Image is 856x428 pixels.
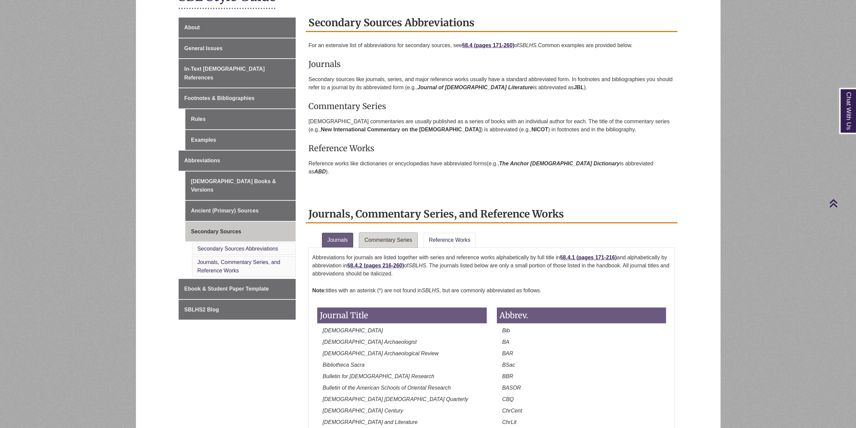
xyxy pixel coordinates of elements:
[323,351,439,356] em: [DEMOGRAPHIC_DATA] Archaeological Review
[502,351,513,356] em: BAR
[308,39,675,52] p: For an extensive list of abbreviations for secondary sources, see of Common examples are provided...
[179,279,296,299] a: Ebook & Student Paper Template
[323,362,365,368] em: Bibliotheca Sacra
[502,396,514,402] em: CBQ
[308,143,675,154] h3: Reference Works
[323,408,403,414] em: [DEMOGRAPHIC_DATA] Century
[326,169,329,174] span: ).
[323,385,451,391] em: Bulletin of the American Schools of Oriental Research
[502,362,515,368] em: BSac
[323,419,417,425] em: [DEMOGRAPHIC_DATA] and Literature
[197,246,278,252] a: Secondary Sources Abbreviations
[323,339,417,345] em: [DEMOGRAPHIC_DATA] Archaeologist
[179,88,296,108] a: Footnotes & Bibliographies
[179,38,296,59] a: General Issues
[317,307,487,323] h3: Journal Title
[499,161,620,166] em: The Anchor [DEMOGRAPHIC_DATA] Dictionary
[314,169,326,174] i: ABD
[409,263,426,268] em: SBLHS
[197,259,280,274] a: Journals, Commentary Series, and Reference Works
[422,288,439,293] em: SBLHS
[347,263,404,268] a: §8.4.2 (pages 216-260)
[502,328,510,333] em: Bib
[179,151,296,171] a: Abbreviations
[306,14,677,32] h2: Secondary Sources Abbreviations
[179,59,296,88] a: In-Text [DEMOGRAPHIC_DATA] References
[312,284,671,297] p: titles with an asterisk (*) are not found in , but are commonly abbreviated as follows.
[497,307,666,323] h3: Abbrev.
[323,373,434,379] em: Bulletin for [DEMOGRAPHIC_DATA] Research
[423,233,476,248] a: Reference Works
[502,419,517,425] em: ChrLit
[184,45,223,51] span: General Issues
[323,328,383,333] em: [DEMOGRAPHIC_DATA]
[573,85,584,90] em: JBL
[184,158,220,163] span: Abbreviations
[462,42,514,48] a: §8.4 (pages 171-260)
[359,233,417,248] a: Commentary Series
[308,73,675,94] p: Secondary sources like journals, series, and major reference works usually have a standard abbrev...
[184,307,219,312] span: SBLHS2 Blog
[487,161,499,166] span: (e.g.,
[185,171,296,200] a: [DEMOGRAPHIC_DATA] Books & Versions
[502,373,513,379] em: BBR
[462,42,472,48] strong: §8.4
[322,233,353,248] a: Journals
[321,127,481,132] strong: New International Commentary on the [DEMOGRAPHIC_DATA]
[184,66,265,80] span: In-Text [DEMOGRAPHIC_DATA] References
[829,199,854,208] a: Back to Top
[185,201,296,221] a: Ancient (Primary) Sources
[502,339,509,345] em: BA
[308,59,675,69] h3: Journals
[185,109,296,129] a: Rules
[502,385,521,391] em: BASOR
[184,95,255,101] span: Footnotes & Bibliographies
[185,222,296,242] a: Secondary Sources
[308,115,675,136] p: [DEMOGRAPHIC_DATA] commentaries are usually published as a series of books with an individual aut...
[184,286,269,292] span: Ebook & Student Paper Template
[185,130,296,150] a: Examples
[306,205,677,223] h2: Journals, Commentary Series, and Reference Works
[179,18,296,320] div: Guide Page Menu
[323,396,468,402] em: [DEMOGRAPHIC_DATA] [DEMOGRAPHIC_DATA] Quarterly
[179,18,296,38] a: About
[179,300,296,320] a: SBLHS2 Blog
[476,42,514,48] strong: pages 171-260)
[560,255,617,260] a: §8.4.1 (pages 171-216)
[519,42,538,48] em: SBLHS.
[417,85,533,90] em: Journal of [DEMOGRAPHIC_DATA] Literature
[308,157,675,178] p: Reference works like dictionaries or encyclopedias have abbreviated forms
[474,42,476,48] strong: (
[184,25,200,30] span: About
[308,101,675,111] h3: Commentary Series
[502,408,522,414] em: ChrCent
[312,251,671,281] p: Abbreviations for journals are listed together with series and reference works alphabetically by ...
[312,288,326,293] strong: Note:
[531,127,548,132] strong: NICOT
